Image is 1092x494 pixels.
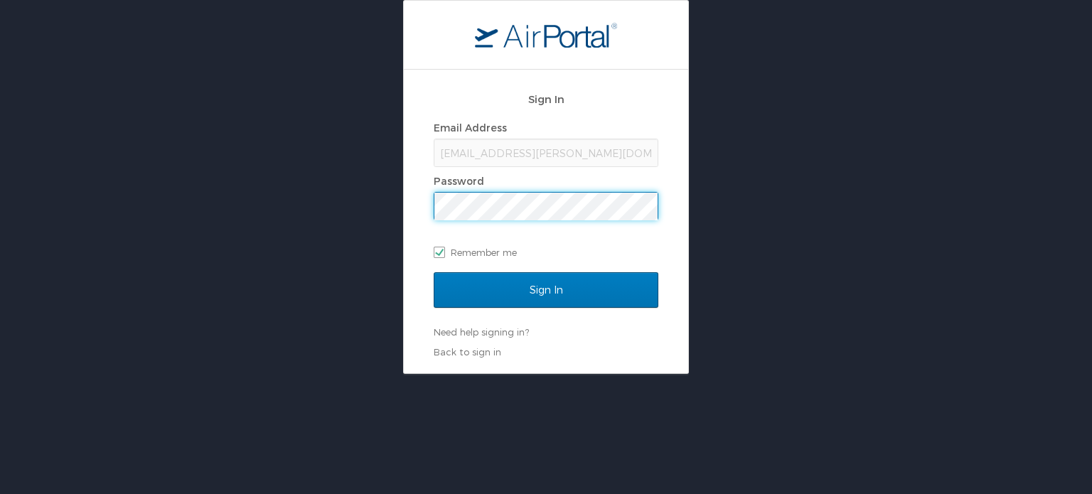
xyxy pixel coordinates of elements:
a: Back to sign in [434,346,501,358]
a: Need help signing in? [434,326,529,338]
label: Remember me [434,242,658,263]
img: logo [475,22,617,48]
h2: Sign In [434,91,658,107]
label: Password [434,175,484,187]
input: Sign In [434,272,658,308]
label: Email Address [434,122,507,134]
